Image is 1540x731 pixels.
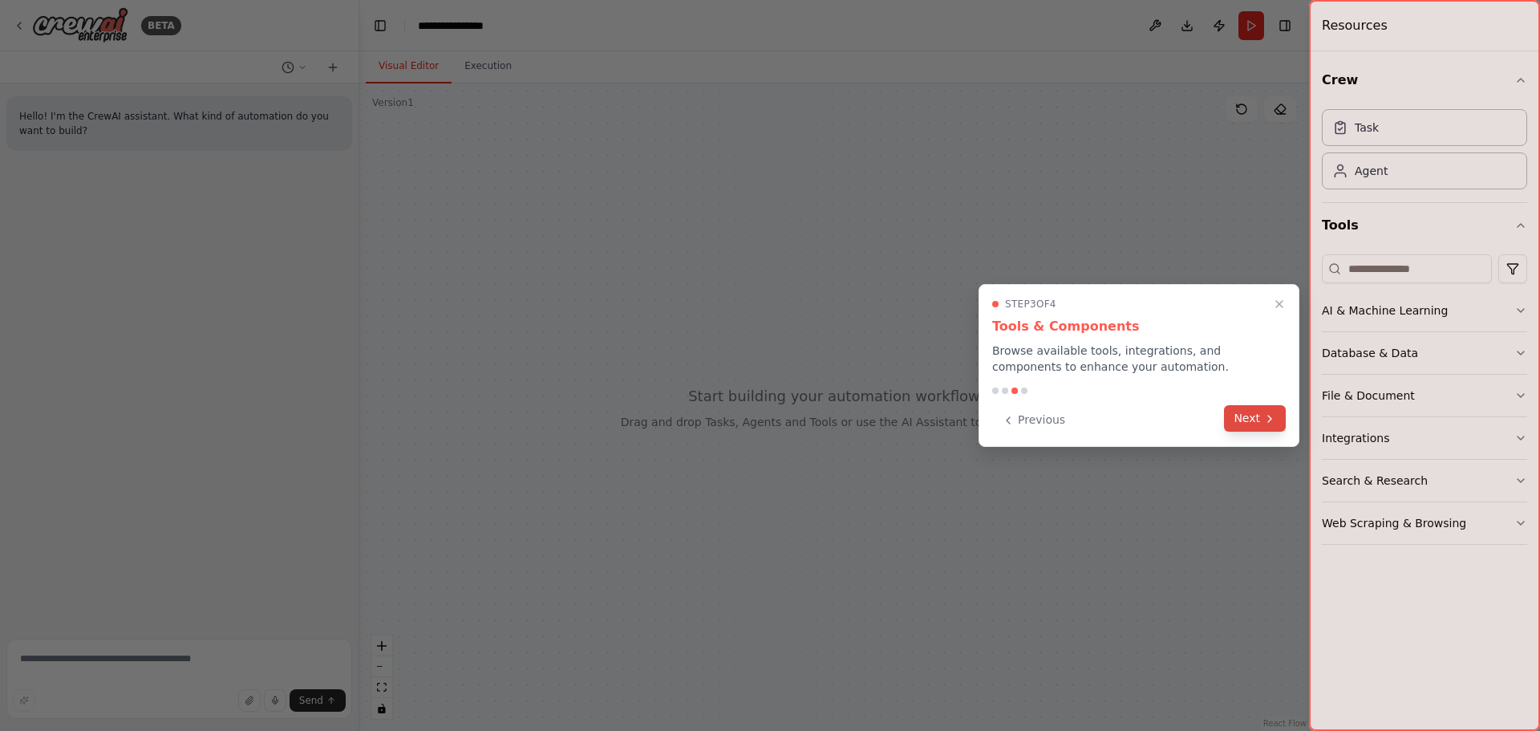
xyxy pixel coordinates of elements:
h3: Tools & Components [992,317,1286,336]
span: Step 3 of 4 [1005,298,1056,311]
button: Previous [992,407,1075,433]
button: Close walkthrough [1270,294,1289,314]
button: Next [1224,405,1286,432]
p: Browse available tools, integrations, and components to enhance your automation. [992,343,1286,375]
button: Hide left sidebar [369,14,391,37]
